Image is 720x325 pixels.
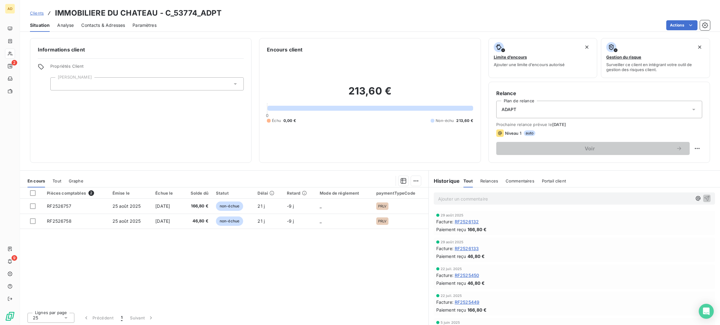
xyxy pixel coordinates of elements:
[455,218,479,225] span: RF2526132
[488,38,597,78] button: Limite d’encoursAjouter une limite d’encours autorisé
[79,311,117,324] button: Précédent
[494,55,527,60] span: Limite d’encours
[494,62,565,67] span: Ajouter une limite d’encours autorisé
[436,245,453,252] span: Facture :
[30,11,44,16] span: Clients
[441,267,462,271] span: 22 juil. 2025
[436,253,466,260] span: Paiement reçu
[186,218,208,224] span: 46,80 €
[38,46,244,53] h6: Informations client
[266,113,268,118] span: 0
[378,204,387,208] span: PRLV
[436,280,466,286] span: Paiement reçu
[112,191,148,196] div: Émise le
[88,190,94,196] span: 2
[12,255,17,261] span: 9
[467,307,487,313] span: 166,80 €
[30,22,50,28] span: Situation
[57,22,74,28] span: Analyse
[496,122,702,127] span: Prochaine relance prévue le
[552,122,566,127] span: [DATE]
[257,203,265,209] span: 21 j
[267,46,302,53] h6: Encours client
[496,142,690,155] button: Voir
[155,203,170,209] span: [DATE]
[320,191,369,196] div: Mode de réglement
[50,64,244,72] span: Propriétés Client
[216,201,243,211] span: non-échue
[117,311,126,324] button: 1
[456,118,473,124] span: 213,60 €
[601,38,710,78] button: Gestion du risqueSurveiller ce client en intégrant votre outil de gestion des risques client.
[436,226,466,233] span: Paiement reçu
[81,22,125,28] span: Contacts & Adresses
[257,191,279,196] div: Délai
[186,191,208,196] div: Solde dû
[441,321,460,324] span: 5 juin 2025
[5,311,15,321] img: Logo LeanPay
[52,178,61,183] span: Tout
[455,299,479,305] span: RF2525449
[12,60,17,65] span: 2
[606,55,641,60] span: Gestion du risque
[112,218,141,224] span: 25 août 2025
[436,272,453,279] span: Facture :
[47,190,105,196] div: Pièces comptables
[699,304,714,319] div: Open Intercom Messenger
[112,203,141,209] span: 25 août 2025
[666,20,697,30] button: Actions
[56,81,61,87] input: Ajouter une valeur
[455,272,479,279] span: RF2525450
[480,178,498,183] span: Relances
[441,213,464,217] span: 29 août 2025
[320,218,322,224] span: _
[524,130,536,136] span: auto
[5,4,15,14] div: AD
[429,177,460,185] h6: Historique
[436,218,453,225] span: Facture :
[121,315,122,321] span: 1
[47,203,71,209] span: RF2526757
[33,315,38,321] span: 25
[467,226,487,233] span: 166,80 €
[496,90,702,97] h6: Relance
[155,218,170,224] span: [DATE]
[376,191,425,196] div: paymentTypeCode
[257,218,265,224] span: 21 j
[27,178,45,183] span: En cours
[155,191,178,196] div: Échue le
[467,280,485,286] span: 46,80 €
[502,106,517,113] span: ADAPT
[542,178,566,183] span: Portail client
[463,178,473,183] span: Tout
[378,219,387,223] span: PRLV
[606,62,705,72] span: Surveiller ce client en intégrant votre outil de gestion des risques client.
[126,311,158,324] button: Suivant
[216,216,243,226] span: non-échue
[55,7,222,19] h3: IMMOBILIERE DU CHATEAU - C_53774_ADPT
[287,191,312,196] div: Retard
[441,294,462,298] span: 22 juil. 2025
[132,22,157,28] span: Paramètres
[320,203,322,209] span: _
[441,240,464,244] span: 29 août 2025
[287,218,294,224] span: -9 j
[287,203,294,209] span: -9 j
[69,178,83,183] span: Graphe
[436,307,466,313] span: Paiement reçu
[47,218,71,224] span: RF2526758
[30,10,44,16] a: Clients
[505,131,521,136] span: Niveau 1
[436,118,454,124] span: Non-échu
[272,118,281,124] span: Échu
[506,178,534,183] span: Commentaires
[186,203,208,209] span: 166,80 €
[436,299,453,305] span: Facture :
[267,85,473,104] h2: 213,60 €
[455,245,479,252] span: RF2526133
[216,191,250,196] div: Statut
[504,146,676,151] span: Voir
[283,118,296,124] span: 0,00 €
[467,253,485,260] span: 46,80 €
